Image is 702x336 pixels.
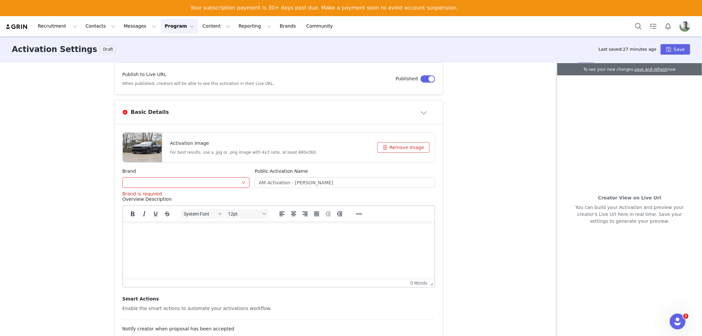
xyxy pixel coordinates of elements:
h4: Publish to Live URL [122,71,274,78]
button: Remove Image [377,142,429,153]
span: 27 minutes ago [623,47,657,52]
button: Recruitment [34,19,81,34]
a: Brands [276,19,302,34]
button: Profile [676,21,697,32]
h5: When published, creators will be able to see this activation in their Live URL. [122,81,274,87]
a: Tasks [646,19,661,34]
button: Align center [288,209,299,219]
p: Creator View on Live Url [569,194,690,201]
button: Increase indent [334,209,345,219]
div: Brand is required [122,191,250,198]
h3: Basic Details [128,108,169,116]
i: icon: down [242,181,246,185]
label: Notify creator when proposal has been accepted [122,326,234,331]
div: Your subscription payment is 30+ days past due. Make a payment soon to avoid account suspension. [191,5,458,11]
button: Align right [299,209,310,219]
button: Bold [127,209,138,219]
span: 3 [683,314,689,319]
span: Activation Image For best results, use a .jpg or .png image with 4x3 ratio, at least 480x360. Rem... [123,133,435,162]
a: View Invoices [191,15,231,22]
button: Fonts [181,209,223,219]
button: Content [198,19,234,34]
label: Public Activation Name [255,168,308,174]
p: For best results, use a .jpg or .png image with 4x3 ratio, at least 480x360. [170,149,317,155]
label: Brand [122,168,136,174]
button: Notifications [661,19,675,34]
button: Strikethrough [161,209,172,219]
button: Close module [414,107,435,117]
button: Justify [311,209,322,219]
button: Program [161,19,198,34]
button: Font sizes [225,209,268,219]
h3: Activation Settings [12,43,97,55]
h4: Activation Image [170,140,317,147]
h4: Published [396,75,418,82]
button: 0 words [411,280,428,286]
button: Decrease indent [322,209,333,219]
p: You can build your Activation and preview your creator's Live Url here in real time. Save your se... [569,204,690,225]
button: Contacts [82,19,119,34]
button: Italic [138,209,149,219]
a: save and refresh [635,67,667,72]
button: Save [661,44,690,55]
button: Align left [276,209,287,219]
img: grin logo [5,24,28,30]
span: Smart Actions [122,296,159,301]
div: Enable the smart actions to automate your activations workflow. [122,305,435,312]
span: To see your new changes, [584,67,635,72]
span: System Font [183,211,216,217]
button: Underline [150,209,161,219]
span: now [667,67,676,72]
iframe: Rich Text Area [123,221,434,279]
iframe: Intercom live chat [670,314,686,329]
div: Press the Up and Down arrow keys to resize the editor. [428,279,434,287]
span: Draft [100,45,116,53]
button: Messages [120,19,160,34]
button: Reporting [235,19,275,34]
a: Community [302,19,340,34]
img: d47a82e7-ad4d-4d84-a219-0cd4b4407bbf.jpg [680,21,690,32]
button: Search [631,19,646,34]
label: Overview Description [122,196,172,202]
button: Reveal or hide additional toolbar items [353,209,364,219]
span: 12pt [228,211,260,217]
span: Last saved: [599,47,657,52]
